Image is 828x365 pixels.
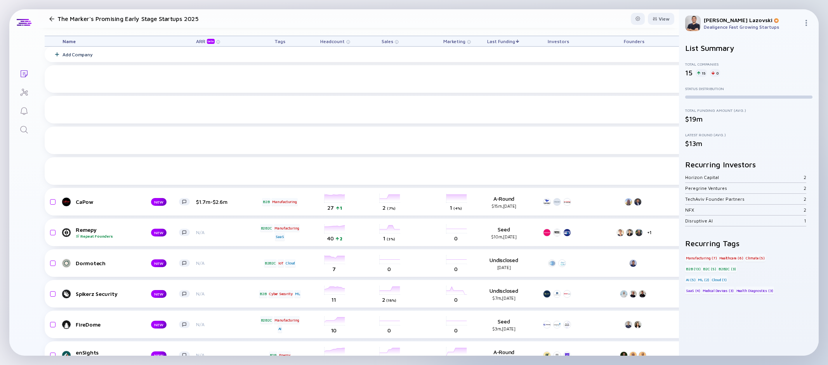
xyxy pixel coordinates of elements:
[259,290,267,298] div: B2B
[264,259,277,267] div: B2B2C
[479,234,529,239] div: $10m, [DATE]
[271,198,297,206] div: Manufacturing
[804,196,806,202] div: 2
[685,207,804,213] div: NFX
[711,276,727,283] div: Cloud (1)
[56,36,196,46] div: Name
[669,260,719,266] div: N/A
[274,316,300,324] div: Manufacturing
[76,321,139,328] div: FireDome
[382,38,393,44] span: Sales
[196,352,246,358] div: N/A
[9,101,38,120] a: Reminders
[9,82,38,101] a: Investor Map
[274,224,300,232] div: Manufacturing
[269,351,277,359] div: B2B
[207,39,215,44] div: beta
[320,38,345,44] span: Headcount
[685,86,812,91] div: Status Distribution
[685,115,812,123] div: $19m
[685,287,701,294] div: SaaS (4)
[704,17,800,23] div: [PERSON_NAME] Lazovski
[9,64,38,82] a: Lists
[685,185,804,191] div: Peregrine Ventures
[736,287,774,294] div: Health Diagnostics (3)
[479,257,529,270] div: Undisclosed
[669,321,719,328] div: $4.5m
[479,349,529,362] div: A-Round
[62,226,196,238] a: RemepyRepeat FoundersNEW
[685,265,701,273] div: B2B (13)
[262,198,270,206] div: B2B
[685,139,812,148] div: $13m
[479,287,529,301] div: Undisclosed
[479,265,529,270] div: [DATE]
[718,265,737,273] div: B2B2C (3)
[697,276,710,283] div: ML (2)
[669,198,719,205] div: $23m
[278,259,284,267] div: IoT
[702,287,734,294] div: Medical Devices (3)
[685,43,812,52] h2: List Summary
[260,316,273,324] div: B2B2C
[804,174,806,180] div: 2
[685,108,812,113] div: Total Funding Amount (Avg.)
[479,226,529,239] div: Seed
[710,69,720,77] div: 0
[196,38,216,44] div: ARR
[648,13,674,25] button: View
[669,290,719,297] div: $8.5m
[76,290,139,297] div: Spikerz Security
[479,318,529,331] div: Seed
[685,218,804,224] div: Disruptive AI
[278,351,291,359] div: Energy
[285,259,296,267] div: Cloud
[479,203,529,209] div: $15m, [DATE]
[62,197,196,207] a: CaPowNEW
[57,15,199,22] h1: The Marker's Promising Early Stage Startups 2025
[804,207,806,213] div: 2
[443,38,465,44] span: Marketing
[745,254,766,262] div: Climate (5)
[611,36,657,46] div: Founders
[62,259,196,268] a: DormotechNEW
[804,218,806,224] div: 1
[275,233,285,241] div: SaaS
[685,254,718,262] div: Manufacturing (7)
[685,239,812,248] h2: Recurring Tags
[685,160,812,169] h2: Recurring Investors
[479,295,529,301] div: $7m, [DATE]
[278,325,283,333] div: AI
[260,224,273,232] div: B2B2C
[294,290,301,298] div: ML
[76,234,139,238] div: Repeat Founders
[62,52,92,57] div: Add Company
[685,196,804,202] div: TechAviv Founder Partners
[62,349,196,361] a: enSightsRepeat FoundersNEW
[196,229,246,235] div: N/A
[196,260,246,266] div: N/A
[669,229,719,236] div: $25m
[258,36,302,46] div: Tags
[702,265,717,273] div: B2C (5)
[487,38,515,44] span: Last Funding
[541,36,576,46] div: Investors
[685,174,804,180] div: Horizon Capital
[76,226,139,238] div: Remepy
[196,198,246,205] div: $1.7m-$2.6m
[685,62,812,66] div: Total Companies
[62,320,196,329] a: FireDomeNEW
[268,290,293,298] div: Cyber Security
[9,120,38,138] a: Search
[685,132,812,137] div: Latest Round (Avg.)
[76,349,139,361] div: enSights
[479,326,529,331] div: $3m, [DATE]
[479,195,529,209] div: A-Round
[685,16,701,31] img: Adam Profile Picture
[647,229,651,235] div: + 1
[196,322,246,327] div: N/A
[76,198,139,205] div: CaPow
[685,276,696,283] div: AI (5)
[669,352,719,358] div: $12m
